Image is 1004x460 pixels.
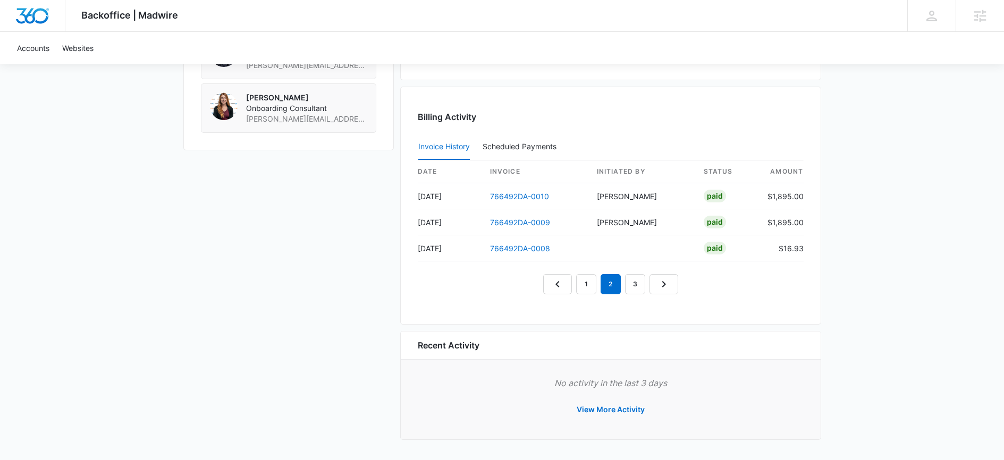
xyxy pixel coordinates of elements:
h6: Recent Activity [418,339,479,352]
div: Paid [704,216,726,228]
p: No activity in the last 3 days [418,377,804,389]
td: [DATE] [418,209,482,235]
td: [PERSON_NAME] [588,183,695,209]
a: Websites [56,32,100,64]
th: Initiated By [588,160,695,183]
a: Page 3 [625,274,645,294]
h3: Billing Activity [418,110,804,123]
a: 766492DA-0010 [490,192,549,201]
a: Previous Page [543,274,572,294]
th: invoice [482,160,588,183]
div: Scheduled Payments [483,143,561,150]
a: Page 1 [576,274,596,294]
span: [PERSON_NAME][EMAIL_ADDRESS][PERSON_NAME][DOMAIN_NAME] [246,114,367,124]
div: Paid [704,242,726,254]
td: [PERSON_NAME] [588,209,695,235]
td: [DATE] [418,235,482,261]
td: [DATE] [418,183,482,209]
td: $16.93 [759,235,804,261]
td: $1,895.00 [759,209,804,235]
td: $1,895.00 [759,183,804,209]
a: Next Page [649,274,678,294]
a: Accounts [11,32,56,64]
nav: Pagination [543,274,678,294]
div: Paid [704,190,726,202]
a: 766492DA-0008 [490,244,550,253]
span: Backoffice | Madwire [81,10,178,21]
span: Onboarding Consultant [246,103,367,114]
span: [PERSON_NAME][EMAIL_ADDRESS][PERSON_NAME][DOMAIN_NAME] [246,60,367,71]
img: Laura Streeter [210,92,238,120]
button: View More Activity [566,397,655,422]
p: [PERSON_NAME] [246,92,367,103]
em: 2 [601,274,621,294]
th: status [695,160,759,183]
button: Invoice History [418,134,470,160]
a: 766492DA-0009 [490,218,550,227]
th: date [418,160,482,183]
th: amount [759,160,804,183]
